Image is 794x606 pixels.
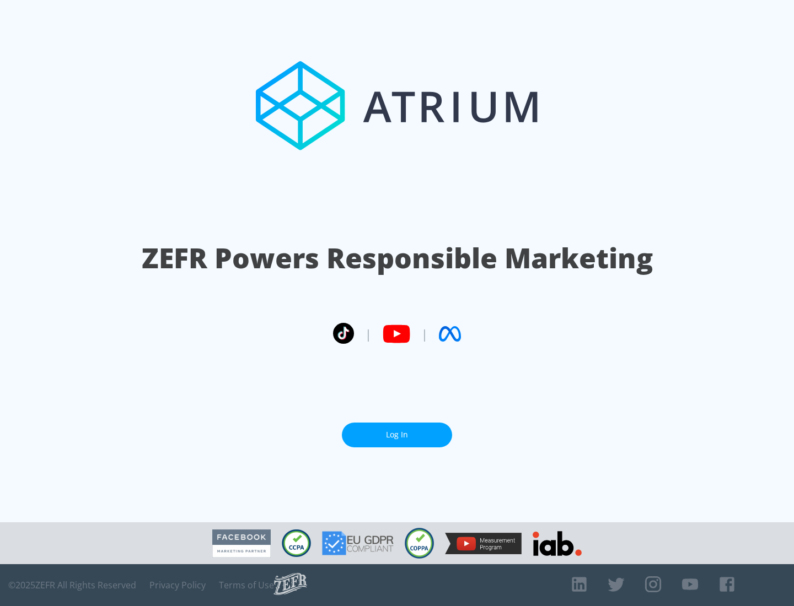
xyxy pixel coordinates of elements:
span: | [421,326,428,342]
img: Facebook Marketing Partner [212,529,271,558]
img: CCPA Compliant [282,529,311,557]
span: | [365,326,372,342]
a: Terms of Use [219,580,274,591]
h1: ZEFR Powers Responsible Marketing [142,239,653,277]
img: GDPR Compliant [322,531,394,555]
a: Log In [342,423,452,447]
span: © 2025 ZEFR All Rights Reserved [8,580,136,591]
a: Privacy Policy [149,580,206,591]
img: YouTube Measurement Program [445,533,522,554]
img: COPPA Compliant [405,528,434,559]
img: IAB [533,531,582,556]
